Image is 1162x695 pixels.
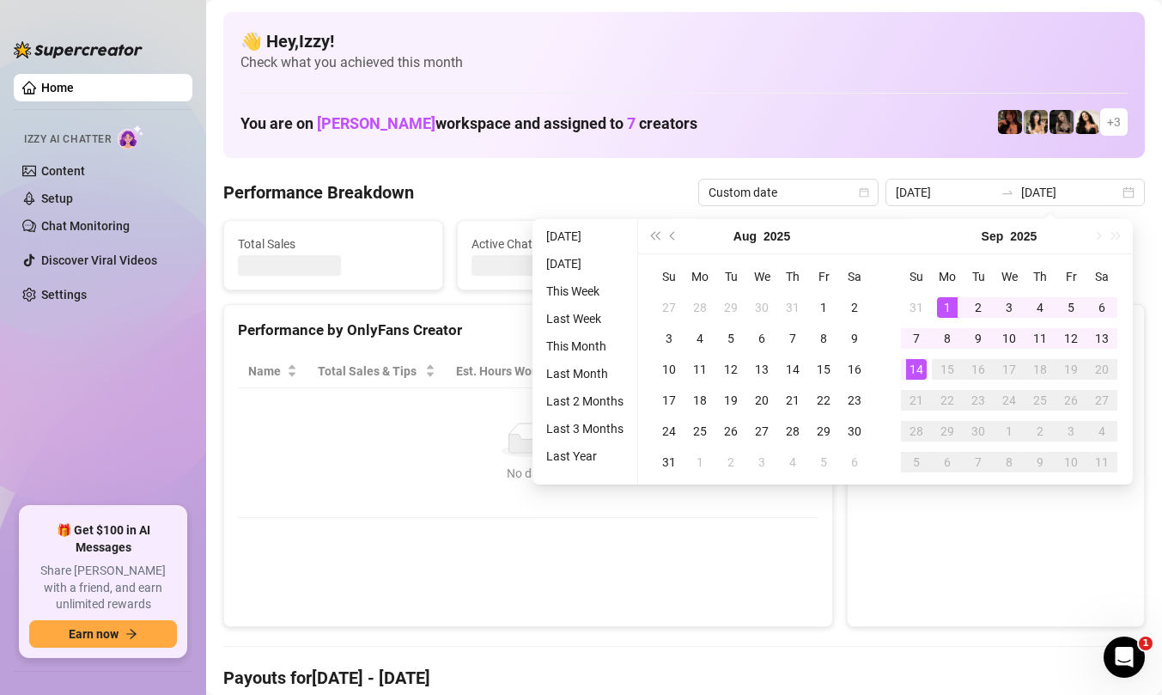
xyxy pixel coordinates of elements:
[706,235,897,253] span: Messages Sent
[861,319,1130,342] div: Sales by OnlyFans Creator
[896,183,994,202] input: Start date
[238,355,307,388] th: Name
[471,235,662,253] span: Active Chats
[29,620,177,648] button: Earn nowarrow-right
[1024,110,1048,134] img: Candylion
[238,319,818,342] div: Performance by OnlyFans Creator
[859,187,869,198] span: calendar
[240,53,1128,72] span: Check what you achieved this month
[223,666,1145,690] h4: Payouts for [DATE] - [DATE]
[24,131,111,148] span: Izzy AI Chatter
[594,362,665,381] span: Sales / Hour
[317,114,435,132] span: [PERSON_NAME]
[118,125,144,149] img: AI Chatter
[709,180,868,205] span: Custom date
[41,192,73,205] a: Setup
[1001,186,1014,199] span: to
[41,164,85,178] a: Content
[1139,637,1153,650] span: 1
[41,253,157,267] a: Discover Viral Videos
[255,464,801,483] div: No data
[29,522,177,556] span: 🎁 Get $100 in AI Messages
[998,110,1022,134] img: steph
[29,563,177,613] span: Share [PERSON_NAME] with a friend, and earn unlimited rewards
[1075,110,1099,134] img: mads
[41,288,87,302] a: Settings
[1107,113,1121,131] span: + 3
[456,362,561,381] div: Est. Hours Worked
[1049,110,1074,134] img: Rolyat
[627,114,636,132] span: 7
[125,628,137,640] span: arrow-right
[1001,186,1014,199] span: swap-right
[41,81,74,94] a: Home
[1021,183,1119,202] input: End date
[584,355,689,388] th: Sales / Hour
[240,114,697,133] h1: You are on workspace and assigned to creators
[318,362,422,381] span: Total Sales & Tips
[690,355,818,388] th: Chat Conversion
[1104,637,1145,678] iframe: Intercom live chat
[248,362,283,381] span: Name
[700,362,794,381] span: Chat Conversion
[238,235,429,253] span: Total Sales
[69,627,119,641] span: Earn now
[307,355,446,388] th: Total Sales & Tips
[41,219,130,233] a: Chat Monitoring
[240,29,1128,53] h4: 👋 Hey, Izzy !
[14,41,143,58] img: logo-BBDzfeDw.svg
[223,180,414,204] h4: Performance Breakdown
